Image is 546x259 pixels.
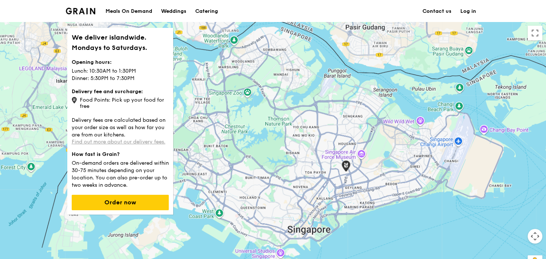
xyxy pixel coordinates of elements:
[195,0,218,22] div: Catering
[72,97,77,103] img: icon-grain-marker.0ca718ca.png
[72,151,119,157] strong: How fast is Grain?
[157,0,191,22] a: Weddings
[528,229,542,244] button: Map camera controls
[418,0,456,22] a: Contact us
[528,26,542,40] button: Toggle fullscreen view
[106,0,152,22] div: Meals On Demand
[191,0,222,22] a: Catering
[72,95,169,109] div: Food Points: Pick up your food for free
[72,66,169,82] p: Lunch: 10:30AM to 1:30PM Dinner: 5:30PM to 7:30PM
[72,139,165,145] a: Find out more about our delivery fees.
[66,8,96,14] img: Grain
[72,200,169,206] a: Order now
[72,158,169,189] p: On-demand orders are delivered within 30-75 minutes depending on your location. You can also pre-...
[72,88,143,95] strong: Delivery fee and surcharge:
[161,0,186,22] div: Weddings
[72,195,169,210] button: Order now
[72,32,169,53] h1: We deliver islandwide. Mondays to Saturdays.
[72,59,112,65] strong: Opening hours:
[456,0,481,22] a: Log in
[72,115,169,139] p: Delivery fees are calculated based on your order size as well as how far you are from our kitchens.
